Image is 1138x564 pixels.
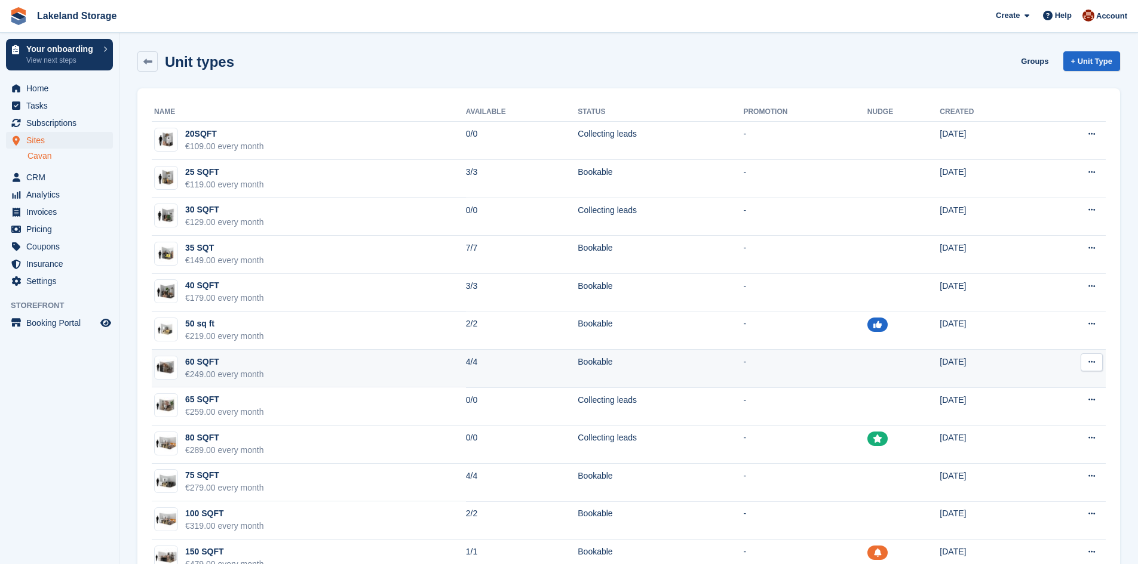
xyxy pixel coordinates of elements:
[743,387,867,426] td: -
[10,7,27,25] img: stora-icon-8386f47178a22dfd0bd8f6a31ec36ba5ce8667c1dd55bd0f319d3a0aa187defe.svg
[185,242,264,254] div: 35 SQT
[940,464,1035,502] td: [DATE]
[466,198,578,236] td: 0/0
[1082,10,1094,21] img: Cillian Geraghty
[1016,51,1053,71] a: Groups
[6,80,113,97] a: menu
[155,169,177,186] img: 25-sqft-unit.jpg
[466,236,578,274] td: 7/7
[185,482,264,494] div: €279.00 every month
[185,393,264,406] div: 65 SQFT
[26,204,98,220] span: Invoices
[6,115,113,131] a: menu
[185,520,264,532] div: €319.00 every month
[155,207,177,224] img: 30-sqft-unit.jpg
[185,330,264,343] div: €219.00 every month
[578,160,743,198] td: Bookable
[578,103,743,122] th: Status
[940,501,1035,540] td: [DATE]
[185,406,264,418] div: €259.00 every month
[867,103,940,122] th: Nudge
[185,469,264,482] div: 75 SQFT
[743,122,867,160] td: -
[185,254,264,267] div: €149.00 every month
[155,321,177,338] img: 50.jpg
[185,507,264,520] div: 100 SQFT
[743,198,867,236] td: -
[26,315,98,331] span: Booking Portal
[185,356,264,368] div: 60 SQFT
[185,545,264,558] div: 150 SQFT
[26,238,98,255] span: Coupons
[466,387,578,426] td: 0/0
[6,186,113,203] a: menu
[940,312,1035,350] td: [DATE]
[578,387,743,426] td: Collecting leads
[152,103,466,122] th: Name
[185,178,264,191] div: €119.00 every month
[1096,10,1127,22] span: Account
[743,350,867,388] td: -
[743,464,867,502] td: -
[185,279,264,292] div: 40 SQFT
[743,426,867,464] td: -
[185,166,264,178] div: 25 SQFT
[466,501,578,540] td: 2/2
[26,255,98,272] span: Insurance
[578,350,743,388] td: Bookable
[99,316,113,330] a: Preview store
[743,274,867,312] td: -
[6,238,113,255] a: menu
[578,198,743,236] td: Collecting leads
[6,273,113,289] a: menu
[26,186,98,203] span: Analytics
[6,255,113,272] a: menu
[26,169,98,186] span: CRM
[185,204,264,216] div: 30 SQFT
[743,103,867,122] th: Promotion
[185,368,264,381] div: €249.00 every month
[26,80,98,97] span: Home
[155,397,177,414] img: 64-sqft-unit.jpg
[26,55,97,66] p: View next steps
[6,221,113,238] a: menu
[743,312,867,350] td: -
[6,204,113,220] a: menu
[466,122,578,160] td: 0/0
[578,274,743,312] td: Bookable
[155,131,177,149] img: 20-sqft-unit.jpg
[185,140,264,153] div: €109.00 every month
[185,318,264,330] div: 50 sq ft
[1055,10,1072,21] span: Help
[32,6,121,26] a: Lakeland Storage
[26,45,97,53] p: Your onboarding
[743,160,867,198] td: -
[940,274,1035,312] td: [DATE]
[466,103,578,122] th: Available
[165,54,234,70] h2: Unit types
[155,473,177,490] img: 75-sqft-unit%20(2).jpg
[26,115,98,131] span: Subscriptions
[185,128,264,140] div: 20SQFT
[26,97,98,114] span: Tasks
[155,359,177,376] img: 60-sqft-unit.jpg
[185,216,264,229] div: €129.00 every month
[940,426,1035,464] td: [DATE]
[466,160,578,198] td: 3/3
[996,10,1020,21] span: Create
[743,236,867,274] td: -
[743,501,867,540] td: -
[940,387,1035,426] td: [DATE]
[185,432,264,444] div: 80 SQFT
[6,39,113,70] a: Your onboarding View next steps
[578,464,743,502] td: Bookable
[155,434,177,452] img: 100-sqft-unit.jpg
[466,274,578,312] td: 3/3
[155,245,177,263] img: 35-sqft-unit.jpg
[155,283,177,300] img: 40-sqft-unit.jpg
[1063,51,1120,71] a: + Unit Type
[578,501,743,540] td: Bookable
[26,273,98,289] span: Settings
[940,103,1035,122] th: Created
[6,315,113,331] a: menu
